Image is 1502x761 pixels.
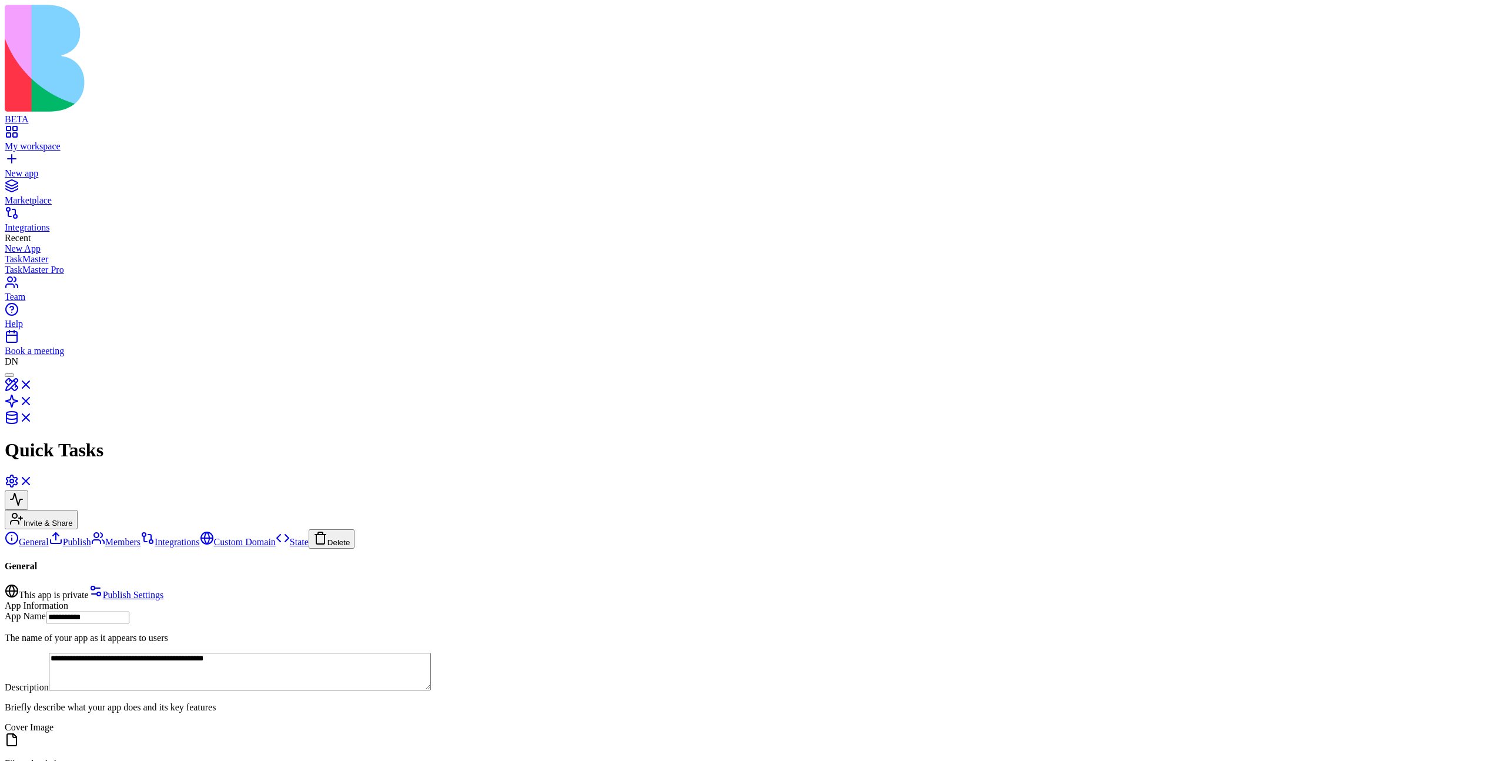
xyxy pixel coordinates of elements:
[5,222,1497,233] div: Integrations
[5,561,1497,572] h4: General
[276,537,309,547] a: State
[91,537,141,547] a: Members
[5,702,1497,713] p: Briefly describe what your app does and its key features
[5,212,1497,233] a: Integrations
[5,5,477,112] img: logo
[5,185,1497,206] a: Marketplace
[49,537,91,547] a: Publish
[5,308,1497,329] a: Help
[5,114,1497,125] div: BETA
[5,168,1497,179] div: New app
[309,529,355,549] button: Delete
[5,243,1497,254] a: New App
[5,141,1497,152] div: My workspace
[5,104,1497,125] a: BETA
[141,537,199,547] a: Integrations
[5,439,1497,461] h1: Quick Tasks
[5,356,18,366] span: DN
[5,633,1497,643] p: The name of your app as it appears to users
[5,537,49,547] a: General
[5,319,1497,329] div: Help
[5,335,1497,356] a: Book a meeting
[5,510,78,529] button: Invite & Share
[5,682,49,692] label: Description
[5,131,1497,152] a: My workspace
[5,233,31,243] span: Recent
[5,254,1497,265] a: TaskMaster
[5,265,1497,275] a: TaskMaster Pro
[5,195,1497,206] div: Marketplace
[5,292,1497,302] div: Team
[5,722,53,732] label: Cover Image
[5,281,1497,302] a: Team
[89,590,164,600] a: Publish Settings
[5,158,1497,179] a: New app
[19,590,89,600] span: This app is private
[5,346,1497,356] div: Book a meeting
[200,537,276,547] a: Custom Domain
[5,600,1497,611] div: App Information
[5,611,46,621] label: App Name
